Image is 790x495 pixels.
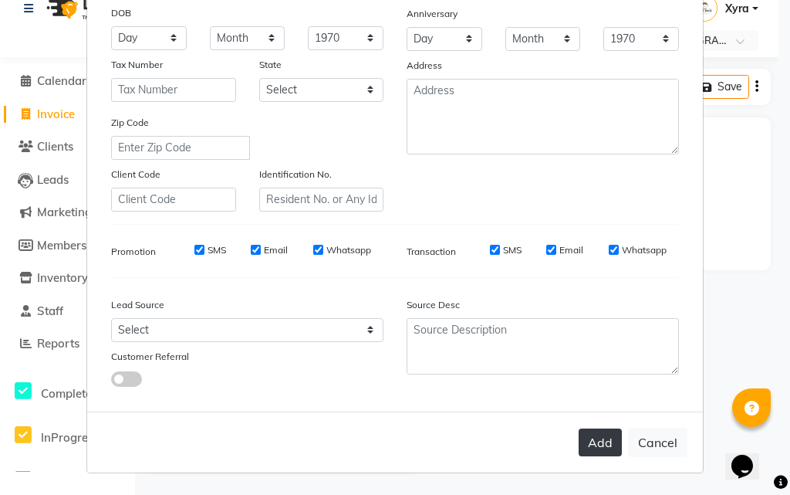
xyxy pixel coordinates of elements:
[208,243,226,257] label: SMS
[111,245,156,259] label: Promotion
[259,188,384,212] input: Resident No. or Any Id
[407,59,442,73] label: Address
[259,58,282,72] label: State
[407,298,460,312] label: Source Desc
[111,168,160,181] label: Client Code
[622,243,667,257] label: Whatsapp
[559,243,583,257] label: Email
[326,243,371,257] label: Whatsapp
[111,78,236,102] input: Tax Number
[111,58,163,72] label: Tax Number
[407,245,456,259] label: Transaction
[111,136,250,160] input: Enter Zip Code
[111,350,189,364] label: Customer Referral
[259,168,332,181] label: Identification No.
[111,116,149,130] label: Zip Code
[407,7,457,21] label: Anniversary
[111,188,236,212] input: Client Code
[111,6,131,20] label: DOB
[628,428,687,457] button: Cancel
[111,298,164,312] label: Lead Source
[725,433,775,480] iframe: chat widget
[579,429,622,456] button: Add
[264,243,288,257] label: Email
[503,243,522,257] label: SMS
